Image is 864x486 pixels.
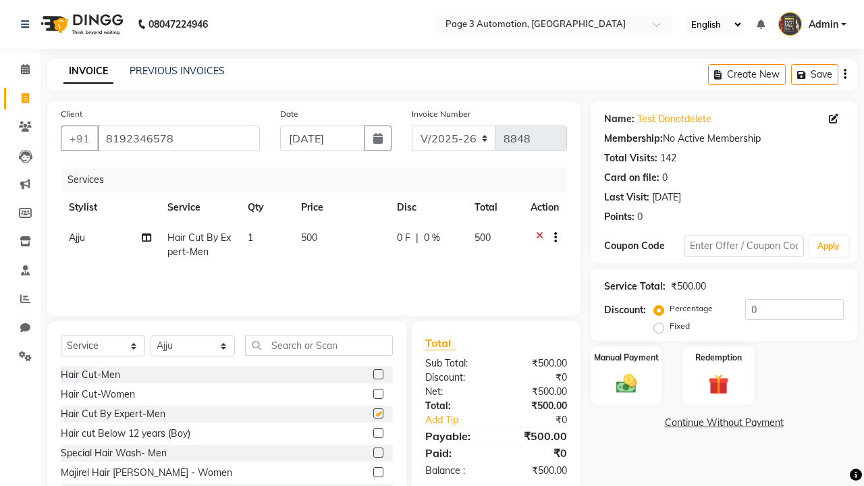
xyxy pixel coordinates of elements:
span: 500 [301,232,317,244]
div: Points: [604,210,634,224]
div: [DATE] [652,190,681,205]
div: Service Total: [604,279,666,294]
span: Ajju [69,232,85,244]
span: Total [425,336,456,350]
button: Apply [809,236,848,256]
a: Continue Without Payment [593,416,855,430]
div: Discount: [604,303,646,317]
div: ₹500.00 [496,464,577,478]
label: Client [61,108,82,120]
button: Save [791,64,838,85]
label: Date [280,108,298,120]
div: Special Hair Wash- Men [61,446,167,460]
span: 500 [475,232,491,244]
th: Service [159,192,240,223]
div: ₹500.00 [496,428,577,444]
div: Coupon Code [604,239,684,253]
input: Enter Offer / Coupon Code [684,236,804,256]
img: Admin [778,12,802,36]
div: No Active Membership [604,132,844,146]
div: ₹500.00 [671,279,706,294]
div: Payable: [415,428,496,444]
span: 1 [248,232,253,244]
span: Hair Cut By Expert-Men [167,232,231,258]
div: Net: [415,385,496,399]
div: 0 [662,171,668,185]
th: Total [466,192,522,223]
div: ₹500.00 [496,385,577,399]
a: Add Tip [415,413,510,427]
div: Hair Cut By Expert-Men [61,407,165,421]
img: _cash.svg [610,372,643,396]
a: Test Donotdelete [637,112,711,126]
span: 0 % [424,231,440,245]
th: Price [293,192,389,223]
button: +91 [61,126,99,151]
a: PREVIOUS INVOICES [130,65,225,77]
div: ₹500.00 [496,356,577,371]
img: logo [34,5,127,43]
div: ₹500.00 [496,399,577,413]
div: ₹0 [496,445,577,461]
div: Sub Total: [415,356,496,371]
div: Total Visits: [604,151,657,165]
label: Manual Payment [594,352,659,364]
input: Search or Scan [245,335,393,356]
div: Majirel Hair [PERSON_NAME] - Women [61,466,232,480]
div: Services [62,167,577,192]
div: Hair Cut-Men [61,368,120,382]
label: Invoice Number [412,108,470,120]
input: Search by Name/Mobile/Email/Code [97,126,260,151]
span: | [416,231,418,245]
label: Fixed [670,320,690,332]
button: Create New [708,64,786,85]
img: _gift.svg [702,372,736,398]
th: Action [522,192,567,223]
div: Name: [604,112,634,126]
th: Qty [240,192,293,223]
div: Balance : [415,464,496,478]
div: Membership: [604,132,663,146]
span: Admin [809,18,838,32]
b: 08047224946 [148,5,208,43]
div: Last Visit: [604,190,649,205]
label: Percentage [670,302,713,315]
th: Stylist [61,192,159,223]
a: INVOICE [63,59,113,84]
th: Disc [389,192,466,223]
div: Card on file: [604,171,659,185]
div: Discount: [415,371,496,385]
div: 142 [660,151,676,165]
label: Redemption [695,352,742,364]
div: ₹0 [496,371,577,385]
div: Hair cut Below 12 years (Boy) [61,427,190,441]
span: 0 F [397,231,410,245]
div: Hair Cut-Women [61,387,135,402]
div: Total: [415,399,496,413]
div: ₹0 [510,413,577,427]
div: Paid: [415,445,496,461]
div: 0 [637,210,643,224]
